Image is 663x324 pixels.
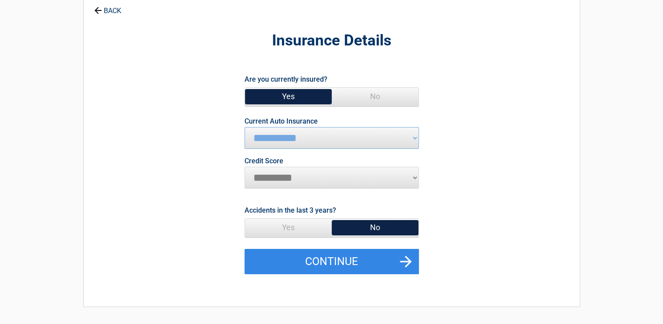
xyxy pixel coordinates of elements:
[132,31,532,51] h2: Insurance Details
[245,204,336,216] label: Accidents in the last 3 years?
[245,118,318,125] label: Current Auto Insurance
[245,219,332,236] span: Yes
[245,158,283,165] label: Credit Score
[245,249,419,274] button: Continue
[245,73,327,85] label: Are you currently insured?
[332,219,418,236] span: No
[245,88,332,105] span: Yes
[332,88,418,105] span: No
